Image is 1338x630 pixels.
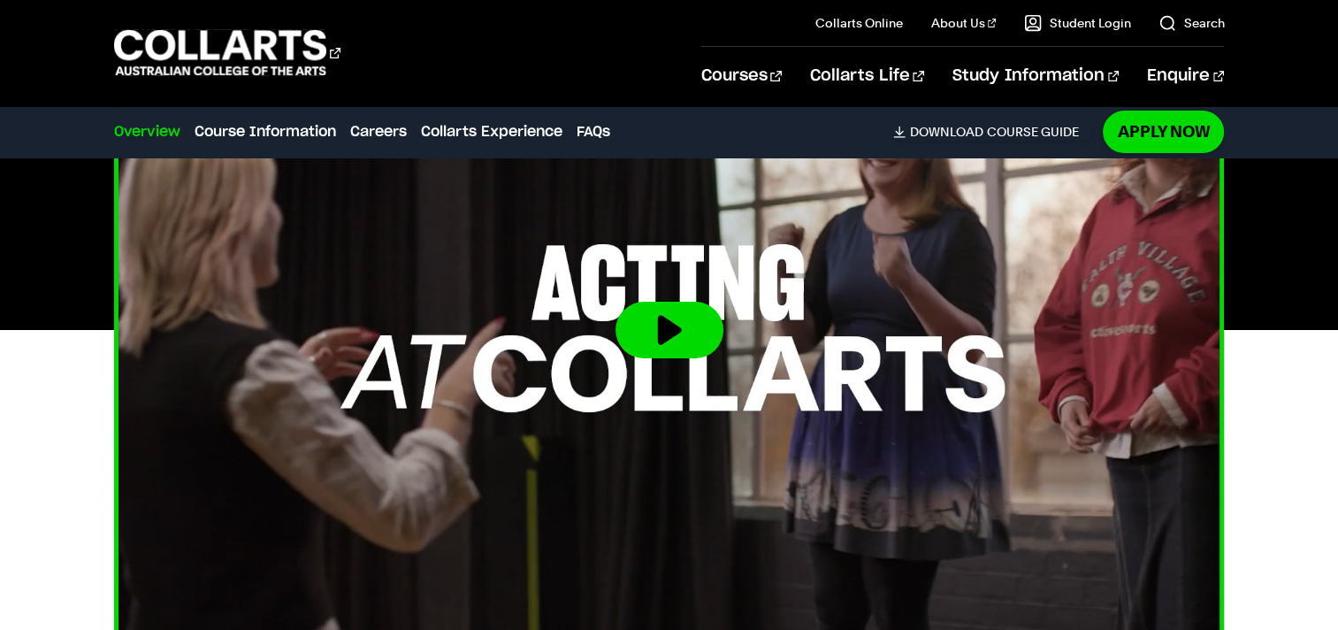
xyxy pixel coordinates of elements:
a: Search [1158,14,1224,32]
a: Apply Now [1103,111,1224,152]
a: Enquire [1147,47,1224,105]
a: Student Login [1024,14,1130,32]
a: Overview [114,121,180,142]
a: Collarts Online [815,14,903,32]
a: Course Information [195,121,336,142]
span: Download [909,124,982,140]
a: FAQs [577,121,610,142]
a: About Us [931,14,997,32]
a: Careers [350,121,407,142]
a: Collarts Life [810,47,924,105]
a: Collarts Experience [421,121,562,142]
a: Study Information [952,47,1119,105]
a: Courses [701,47,782,105]
div: Go to homepage [114,27,340,78]
a: DownloadCourse Guide [893,124,1092,140]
